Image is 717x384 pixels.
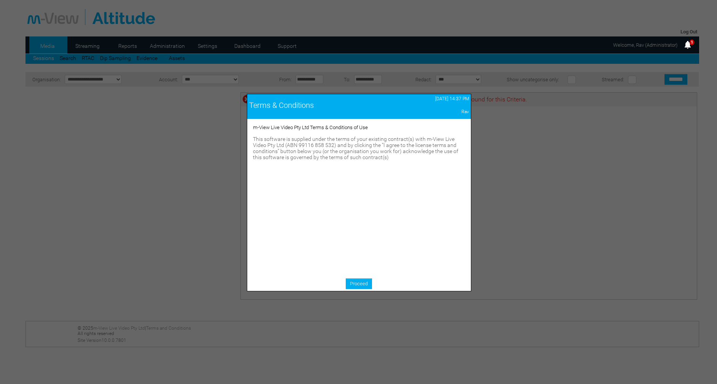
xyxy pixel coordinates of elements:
div: Terms & Conditions [249,101,390,110]
a: Proceed [346,278,372,289]
td: Rav [391,107,471,116]
td: [DATE] 14:37 PM [391,94,471,103]
span: This software is supplied under the terms of your existing contract(s) with m-View Live Video Pty... [253,136,458,160]
span: 1 [690,40,694,45]
span: m-View Live Video Pty Ltd Terms & Conditions of Use [253,125,368,130]
img: bell25.png [683,40,692,49]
